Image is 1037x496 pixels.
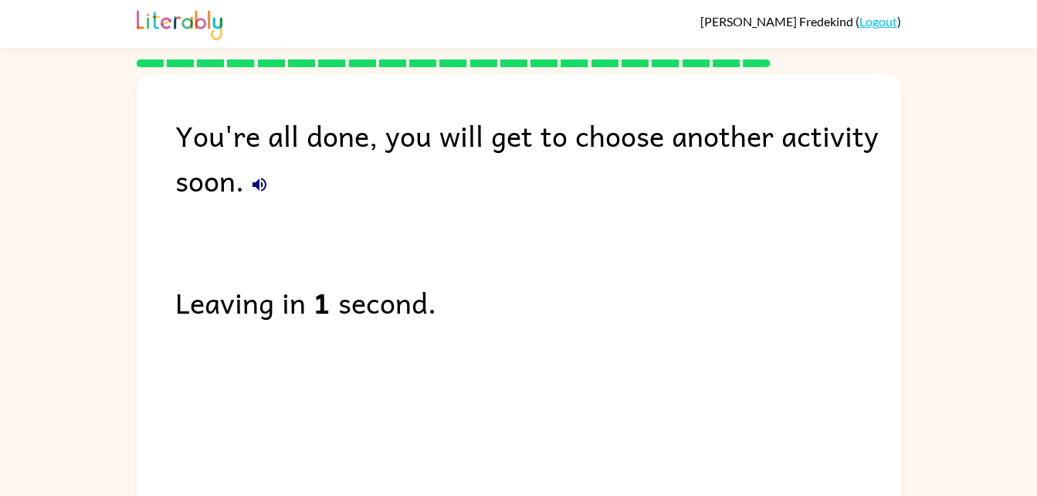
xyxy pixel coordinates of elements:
[137,6,222,40] img: Literably
[175,113,901,202] div: You're all done, you will get to choose another activity soon.
[859,14,897,29] a: Logout
[700,14,901,29] div: ( )
[313,280,330,324] b: 1
[175,280,901,324] div: Leaving in second.
[700,14,856,29] span: [PERSON_NAME] Fredekind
